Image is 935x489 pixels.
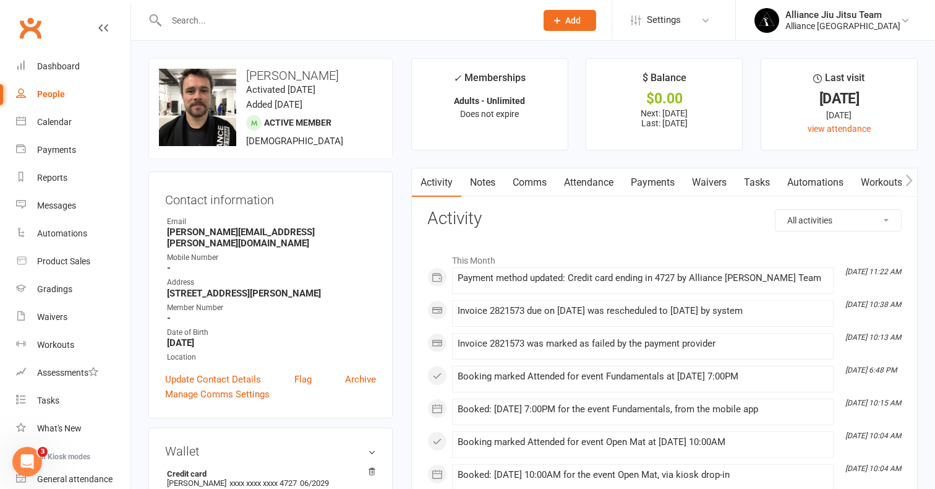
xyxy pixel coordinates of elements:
div: Address [167,277,376,288]
div: Date of Birth [167,327,376,339]
strong: [PERSON_NAME][EMAIL_ADDRESS][PERSON_NAME][DOMAIN_NAME] [167,227,376,249]
div: Payments [37,145,76,155]
span: Settings [647,6,681,34]
div: Automations [37,228,87,238]
div: Location [167,352,376,363]
div: Calendar [37,117,72,127]
div: Dashboard [37,61,80,71]
a: Calendar [16,108,130,136]
i: [DATE] 10:13 AM [845,333,901,342]
button: Add [544,10,596,31]
a: Activity [412,168,461,197]
a: Archive [345,372,376,387]
a: Manage Comms Settings [165,387,270,402]
div: Tasks [37,396,59,405]
a: Dashboard [16,53,130,80]
div: Reports [37,173,67,183]
a: Gradings [16,275,130,303]
div: Booking marked Attended for event Fundamentals at [DATE] 7:00PM [458,371,828,382]
a: Flag [294,372,312,387]
a: Waivers [16,303,130,331]
a: Payments [622,168,683,197]
div: Invoice 2821573 due on [DATE] was rescheduled to [DATE] by system [458,306,828,316]
a: Tasks [735,168,779,197]
h3: Activity [427,209,902,228]
strong: Credit card [167,469,370,478]
a: What's New [16,415,130,443]
a: Update Contact Details [165,372,261,387]
span: 06/2029 [300,478,329,488]
img: thumb_image1705117588.png [754,8,779,33]
p: Next: [DATE] Last: [DATE] [597,108,731,128]
div: Memberships [453,70,526,93]
div: Waivers [37,312,67,322]
span: [DEMOGRAPHIC_DATA] [246,136,343,147]
a: view attendance [808,124,871,134]
span: 3 [38,447,48,457]
a: Waivers [683,168,735,197]
i: [DATE] 10:04 AM [845,464,901,473]
input: Search... [163,12,527,29]
div: $ Balance [643,70,686,92]
iframe: Intercom live chat [12,447,42,477]
img: image1721008767.png [159,69,236,146]
span: Active member [264,118,331,128]
div: Gradings [37,284,72,294]
a: Automations [779,168,852,197]
strong: [DATE] [167,337,376,348]
div: Alliance Jiu Jitsu Team [785,9,900,20]
i: [DATE] 11:22 AM [845,267,901,276]
a: Automations [16,220,130,248]
div: Invoice 2821573 was marked as failed by the payment provider [458,339,828,349]
div: Alliance [GEOGRAPHIC_DATA] [785,20,900,32]
div: [DATE] [772,92,906,105]
div: Product Sales [37,256,90,266]
time: Activated [DATE] [246,84,315,95]
div: Booked: [DATE] 10:00AM for the event Open Mat, via kiosk drop-in [458,470,828,480]
h3: Wallet [165,444,376,458]
a: Payments [16,136,130,164]
div: [DATE] [772,108,906,122]
i: ✓ [453,72,461,84]
a: Workouts [852,168,911,197]
strong: - [167,262,376,274]
strong: [STREET_ADDRESS][PERSON_NAME] [167,288,376,299]
div: Booking marked Attended for event Open Mat at [DATE] 10:00AM [458,437,828,448]
a: Reports [16,164,130,192]
h3: [PERSON_NAME] [159,69,382,82]
div: What's New [37,423,82,433]
div: Member Number [167,302,376,314]
i: [DATE] 10:38 AM [845,300,901,309]
a: Comms [504,168,555,197]
div: Workouts [37,340,74,350]
h3: Contact information [165,188,376,207]
a: Tasks [16,387,130,415]
span: xxxx xxxx xxxx 4727 [229,478,297,488]
a: Product Sales [16,248,130,275]
div: Booked: [DATE] 7:00PM for the event Fundamentals, from the mobile app [458,404,828,415]
a: People [16,80,130,108]
a: Clubworx [15,12,46,43]
div: Email [167,216,376,228]
div: People [37,89,65,99]
i: [DATE] 10:15 AM [845,399,901,407]
i: [DATE] 6:48 PM [845,366,897,374]
div: Payment method updated: Credit card ending in 4727 by Alliance [PERSON_NAME] Team [458,273,828,283]
span: Does not expire [460,109,519,119]
a: Workouts [16,331,130,359]
strong: Adults - Unlimited [454,96,525,106]
a: Assessments [16,359,130,387]
div: Assessments [37,368,98,378]
a: Messages [16,192,130,220]
span: Add [565,15,581,25]
div: Last visit [813,70,865,92]
div: Mobile Number [167,252,376,264]
div: General attendance [37,474,113,484]
strong: - [167,313,376,324]
a: Notes [461,168,504,197]
li: This Month [427,248,902,267]
a: Attendance [555,168,622,197]
time: Added [DATE] [246,99,302,110]
i: [DATE] 10:04 AM [845,431,901,440]
div: $0.00 [597,92,731,105]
